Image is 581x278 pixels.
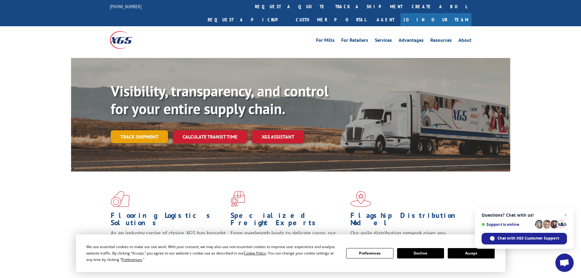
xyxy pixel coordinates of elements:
a: For Retailers [341,38,368,45]
span: Support is online [482,222,533,227]
b: Visibility, transparency, and control for your entire supply chain. [111,81,328,118]
span: Close chat [562,211,569,219]
h1: Flooring Logistics Solutions [111,212,226,229]
p: From overlength loads to delicate cargo, our experienced staff knows the best way to move your fr... [231,229,346,257]
a: Join Our Team [400,13,472,26]
span: Questions? Chat with us! [482,213,567,218]
img: xgs-icon-focused-on-flooring-red [231,191,245,207]
a: Calculate transit time [173,130,247,143]
span: Chat with XGS Customer Support [497,236,559,241]
span: Our agile distribution network gives you nationwide inventory management on demand. [350,229,463,244]
a: Advantages [399,38,424,45]
span: As an industry carrier of choice, XGS has brought innovation and dedication to flooring logistics... [111,229,226,251]
a: For Mills [316,38,335,45]
button: Decline [397,248,444,258]
span: Preferences [121,257,142,262]
h1: Flagship Distribution Model [350,212,466,229]
div: Open chat [555,254,574,272]
span: Cookie Policy [244,251,266,256]
a: XGS ASSISTANT [252,130,304,143]
div: Chat with XGS Customer Support [482,233,567,244]
a: About [458,38,472,45]
div: We use essential cookies to make our site work. With your consent, we may also use non-essential ... [86,244,339,263]
a: [PHONE_NUMBER] [110,3,142,9]
button: Preferences [346,248,393,258]
a: Services [375,38,392,45]
h1: Specialized Freight Experts [231,212,346,229]
div: Cookie Consent Prompt [76,234,505,272]
button: Accept [448,248,495,258]
img: xgs-icon-total-supply-chain-intelligence-red [111,191,130,207]
img: xgs-icon-flagship-distribution-model-red [350,191,371,207]
a: Track shipment [111,130,168,143]
a: Customer Portal [291,13,371,26]
a: Resources [430,38,452,45]
a: Agent [371,13,400,26]
a: Request a pickup [203,13,291,26]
